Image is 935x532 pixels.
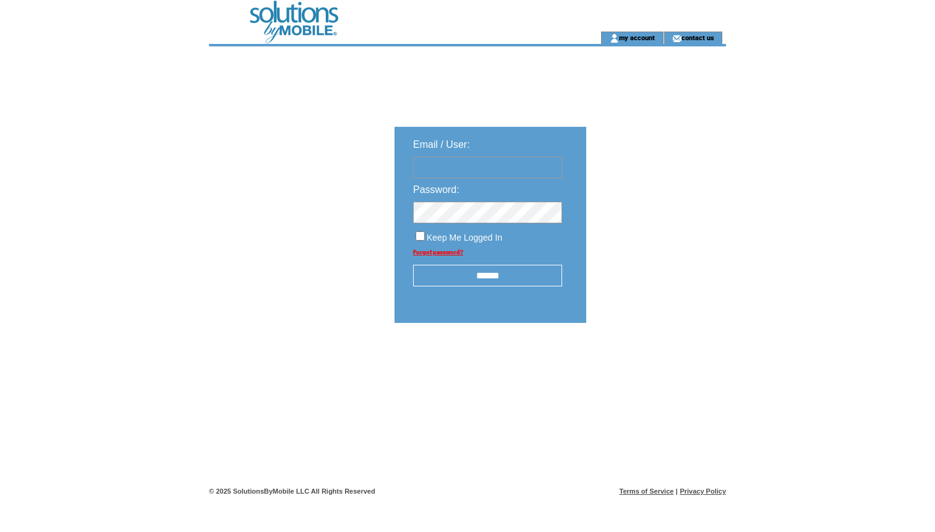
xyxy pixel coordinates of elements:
[413,249,463,255] a: Forgot password?
[610,33,619,43] img: account_icon.gif;jsessionid=5FE4DAC2F84046150DB87018B4809AB5
[622,354,684,369] img: transparent.png;jsessionid=5FE4DAC2F84046150DB87018B4809AB5
[681,33,714,41] a: contact us
[672,33,681,43] img: contact_us_icon.gif;jsessionid=5FE4DAC2F84046150DB87018B4809AB5
[676,487,678,495] span: |
[413,139,470,150] span: Email / User:
[209,487,375,495] span: © 2025 SolutionsByMobile LLC All Rights Reserved
[413,184,459,195] span: Password:
[620,487,674,495] a: Terms of Service
[427,233,502,242] span: Keep Me Logged In
[619,33,655,41] a: my account
[680,487,726,495] a: Privacy Policy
